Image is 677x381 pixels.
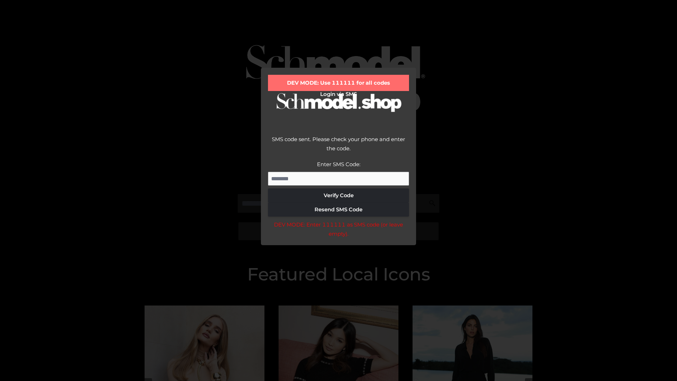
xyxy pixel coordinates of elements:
[268,135,409,160] div: SMS code sent. Please check your phone and enter the code.
[268,91,409,97] h2: Login via SMS
[268,188,409,202] button: Verify Code
[268,220,409,238] div: DEV MODE: Enter 111111 as SMS code (or leave empty).
[268,75,409,91] div: DEV MODE: Use 111111 for all codes
[268,202,409,217] button: Resend SMS Code
[317,161,360,168] label: Enter SMS Code:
